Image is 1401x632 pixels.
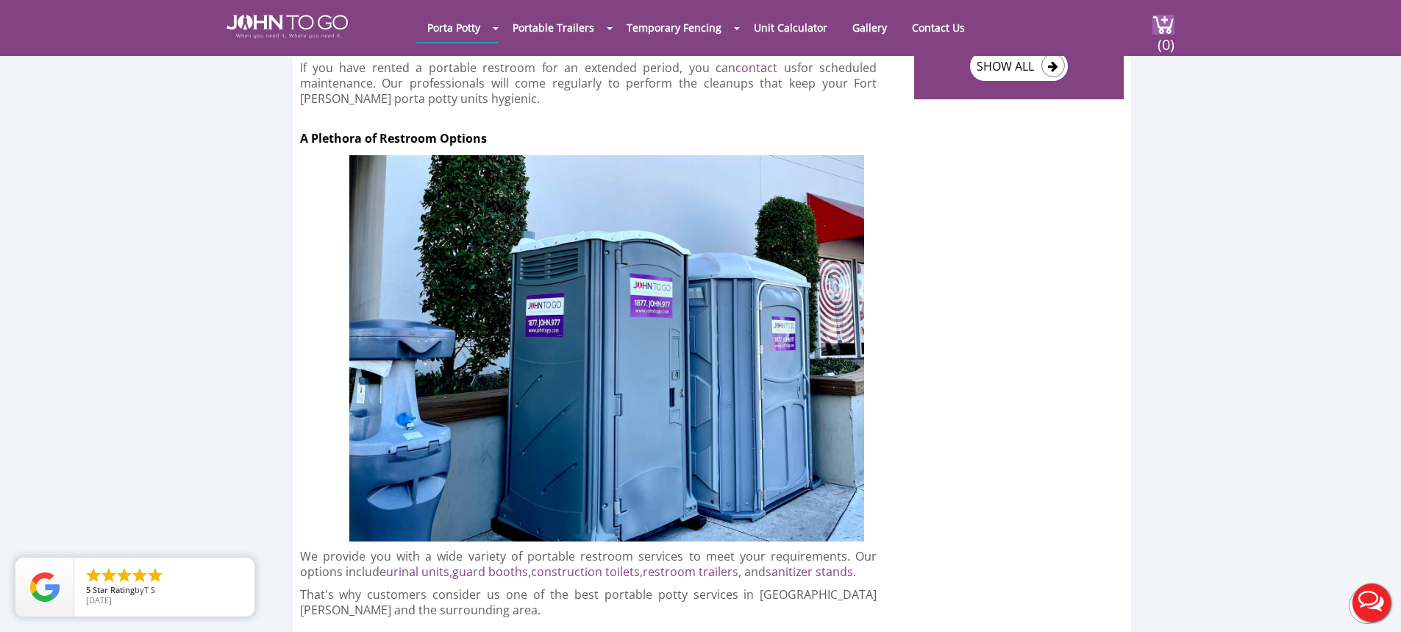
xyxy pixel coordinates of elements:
li:  [131,567,149,584]
img: Porta John rental units outside store [349,155,864,542]
a: sanitizer stands [766,564,853,580]
a: Temporary Fencing [616,13,732,42]
a: Portable Trailers [502,13,605,42]
a: guard booths [452,564,528,580]
a: Gallery [841,13,898,42]
a: construction toilets [531,564,640,580]
a: restroom trailers [643,564,738,580]
p: That's why customers consider us one of the best portable potty services in [GEOGRAPHIC_DATA][PER... [300,587,877,618]
li:  [85,567,102,584]
li:  [115,567,133,584]
a: SHOW ALL [970,52,1068,81]
a: Contact Us [901,13,976,42]
span: T S [144,584,155,595]
p: We provide you with a wide variety of portable restroom services to meet your requirements. Our o... [300,549,877,580]
img: cart a [1152,15,1174,35]
span: 5 [86,584,90,595]
img: Review Rating [30,572,60,602]
a: Unit Calculator [743,13,838,42]
span: Star Rating [93,584,135,595]
img: JOHN to go [227,15,348,38]
a: Porta Potty [416,13,491,42]
h2: A Plethora of Restroom Options [300,121,914,148]
p: If you have rented a portable restroom for an extended period, you can for scheduled maintenance.... [300,60,877,107]
li:  [146,567,164,584]
span: [DATE] [86,594,112,606]
li:  [100,567,118,584]
span: (0) [1157,23,1174,54]
button: Live Chat [1342,573,1401,632]
a: contact us [735,60,797,76]
a: urinal units [386,564,449,580]
span: by [86,586,243,596]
